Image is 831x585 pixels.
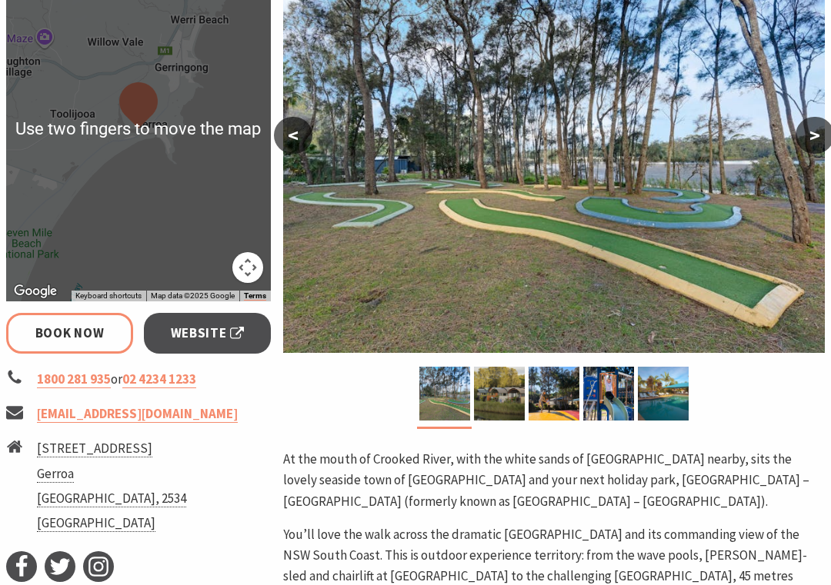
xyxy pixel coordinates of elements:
[274,117,312,154] button: <
[232,252,263,283] button: Map camera controls
[144,313,271,354] a: Website
[37,371,111,388] a: 1800 281 935
[75,291,142,301] button: Keyboard shortcuts
[529,367,579,420] img: Bouncy Pillow
[37,405,238,423] a: [EMAIL_ADDRESS][DOMAIN_NAME]
[122,371,196,388] a: 02 4234 1233
[583,367,634,420] img: Playground
[10,281,61,301] img: Google
[151,291,235,300] span: Map data ©2025 Google
[6,313,133,354] a: Book Now
[474,367,525,420] img: Discovery Holiday Parks Gerroa
[283,449,825,512] p: At the mouth of Crooked River, with the white sands of [GEOGRAPHIC_DATA] nearby, sits the lovely ...
[638,367,689,420] img: Discovery Holiday Parks Gerroa
[10,281,61,301] a: Click to see this area on Google Maps
[419,367,470,420] img: Mini Golf
[6,369,271,390] li: or
[171,323,245,344] span: Website
[244,291,266,301] a: Terms (opens in new tab)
